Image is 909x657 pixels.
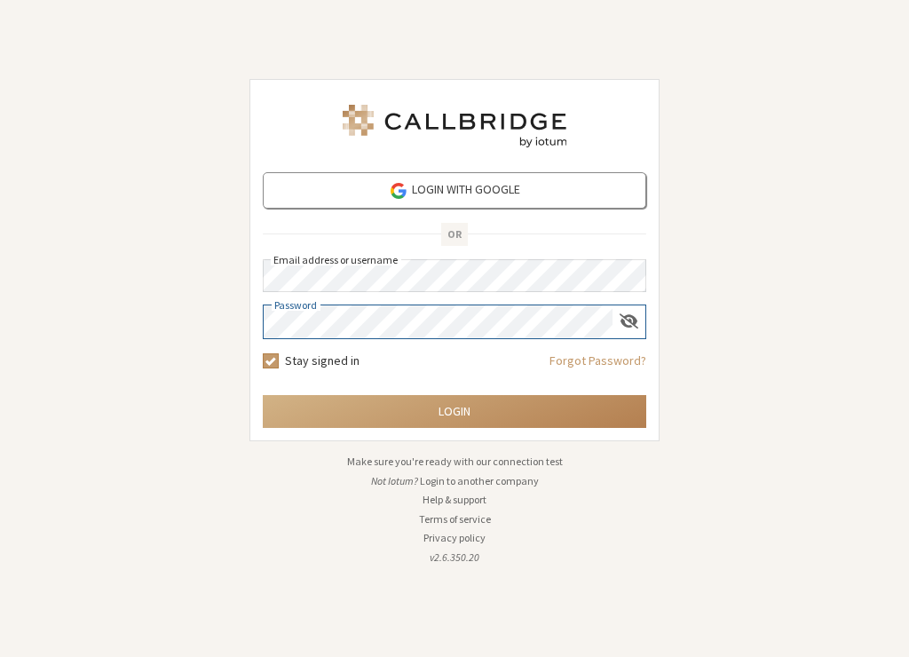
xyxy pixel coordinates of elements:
a: Forgot Password? [549,352,646,383]
a: Terms of service [419,512,491,526]
div: Show password [613,305,645,336]
li: Not Iotum? [249,473,660,489]
img: google-icon.png [389,181,408,201]
a: Privacy policy [423,531,486,544]
span: OR [441,223,468,246]
button: Login to another company [420,473,539,489]
button: Login [263,395,646,428]
input: Password [264,305,613,338]
a: Help & support [423,493,486,506]
a: Make sure you're ready with our connection test [347,455,563,468]
a: Login with Google [263,172,646,209]
label: Stay signed in [285,352,360,370]
li: v2.6.350.20 [249,550,660,566]
img: Iotum [339,105,570,147]
input: Email address or username [263,259,646,292]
